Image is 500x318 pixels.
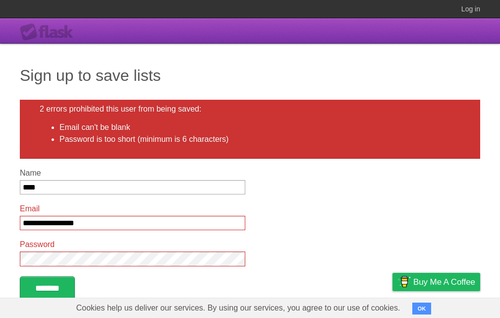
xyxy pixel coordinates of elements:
label: Email [20,204,245,213]
a: Buy me a coffee [392,273,480,291]
span: Cookies help us deliver our services. By using our services, you agree to our use of cookies. [66,298,410,318]
li: Password is too short (minimum is 6 characters) [59,133,460,145]
span: Buy me a coffee [413,273,475,291]
h1: Sign up to save lists [20,64,480,87]
button: OK [412,303,432,315]
label: Name [20,169,245,178]
li: Email can't be blank [59,122,460,133]
div: Flask [20,23,79,41]
img: Buy me a coffee [397,273,411,290]
label: Password [20,240,245,249]
h2: 2 errors prohibited this user from being saved: [40,105,460,114]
